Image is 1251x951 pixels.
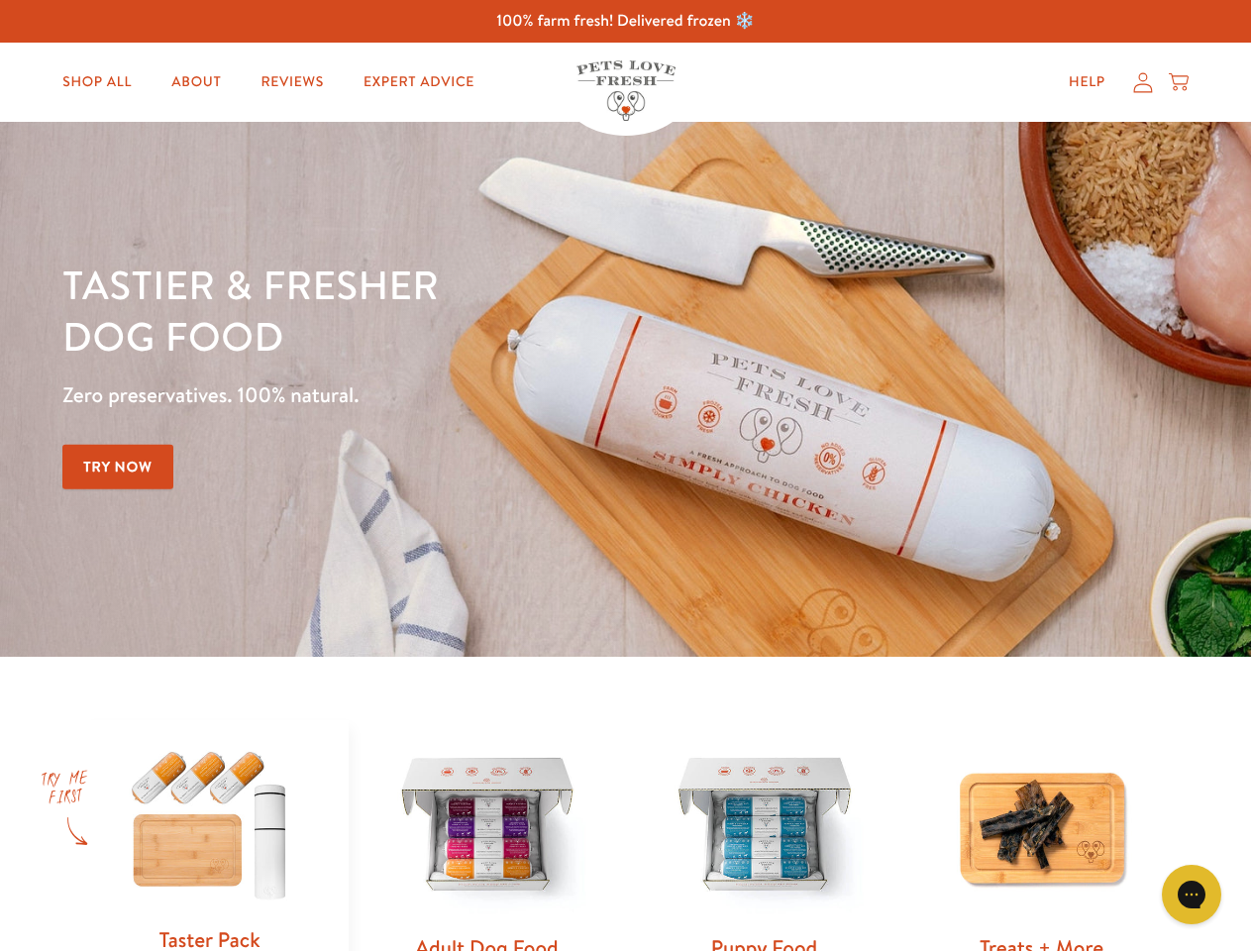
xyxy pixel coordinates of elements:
[1053,62,1121,102] a: Help
[62,259,813,362] h1: Tastier & fresher dog food
[62,377,813,413] p: Zero preservatives. 100% natural.
[62,445,173,489] a: Try Now
[47,62,148,102] a: Shop All
[1152,858,1231,931] iframe: Gorgias live chat messenger
[576,60,676,121] img: Pets Love Fresh
[348,62,490,102] a: Expert Advice
[156,62,237,102] a: About
[245,62,339,102] a: Reviews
